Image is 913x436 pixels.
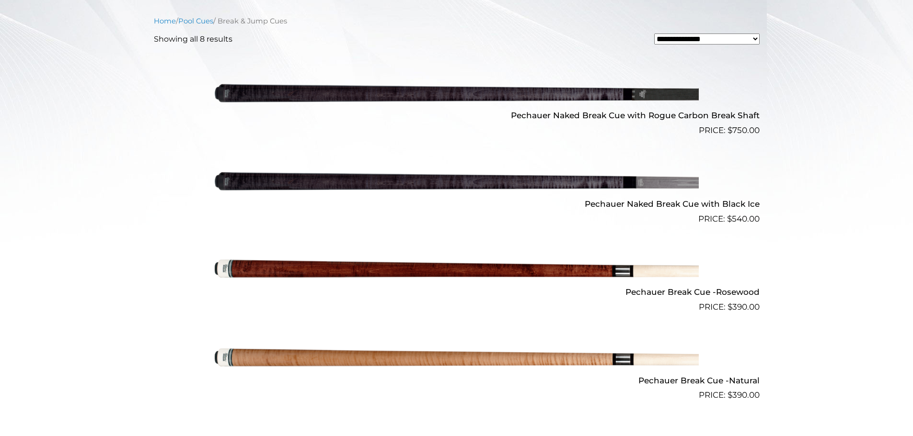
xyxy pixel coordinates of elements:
[215,317,699,398] img: Pechauer Break Cue -Natural
[154,229,760,313] a: Pechauer Break Cue -Rosewood $390.00
[727,214,732,224] span: $
[728,125,732,135] span: $
[154,17,176,25] a: Home
[728,125,760,135] bdi: 750.00
[215,53,699,133] img: Pechauer Naked Break Cue with Rogue Carbon Break Shaft
[154,16,760,26] nav: Breadcrumb
[154,371,760,389] h2: Pechauer Break Cue -Natural
[178,17,213,25] a: Pool Cues
[154,317,760,402] a: Pechauer Break Cue -Natural $390.00
[728,302,760,312] bdi: 390.00
[654,34,760,45] select: Shop order
[727,214,760,224] bdi: 540.00
[728,302,732,312] span: $
[154,53,760,137] a: Pechauer Naked Break Cue with Rogue Carbon Break Shaft $750.00
[154,195,760,212] h2: Pechauer Naked Break Cue with Black Ice
[728,390,732,400] span: $
[154,141,760,225] a: Pechauer Naked Break Cue with Black Ice $540.00
[154,107,760,124] h2: Pechauer Naked Break Cue with Rogue Carbon Break Shaft
[728,390,760,400] bdi: 390.00
[215,141,699,221] img: Pechauer Naked Break Cue with Black Ice
[215,229,699,310] img: Pechauer Break Cue -Rosewood
[154,34,232,45] p: Showing all 8 results
[154,283,760,301] h2: Pechauer Break Cue -Rosewood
